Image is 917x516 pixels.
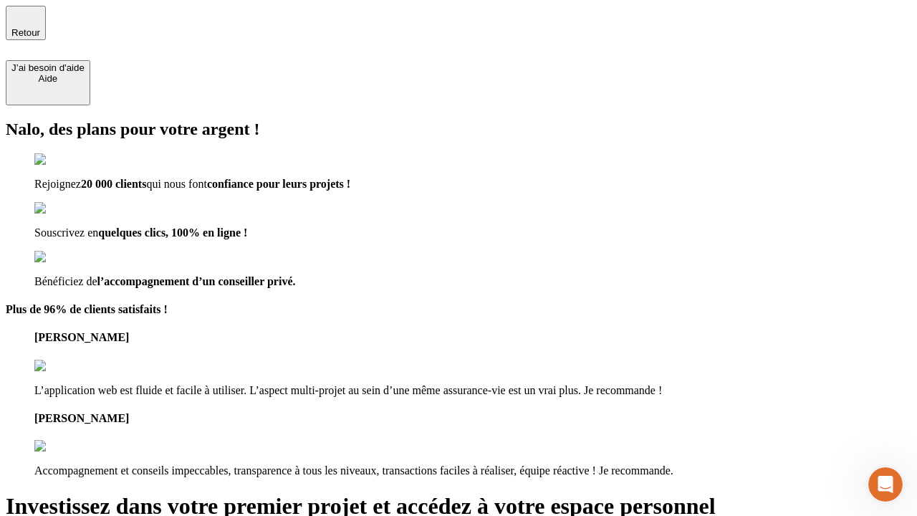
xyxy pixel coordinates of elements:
h4: [PERSON_NAME] [34,331,911,344]
img: checkmark [34,251,96,264]
span: Souscrivez en [34,226,98,239]
h2: Nalo, des plans pour votre argent ! [6,120,911,139]
div: J’ai besoin d'aide [11,62,85,73]
p: L’application web est fluide et facile à utiliser. L’aspect multi-projet au sein d’une même assur... [34,384,911,397]
span: Rejoignez [34,178,81,190]
h4: [PERSON_NAME] [34,412,911,425]
img: reviews stars [34,360,105,373]
span: qui nous font [146,178,206,190]
button: Retour [6,6,46,40]
span: Retour [11,27,40,38]
p: Accompagnement et conseils impeccables, transparence à tous les niveaux, transactions faciles à r... [34,464,911,477]
span: confiance pour leurs projets ! [207,178,350,190]
img: reviews stars [34,440,105,453]
button: J’ai besoin d'aideAide [6,60,90,105]
span: l’accompagnement d’un conseiller privé. [97,275,296,287]
span: quelques clics, 100% en ligne ! [98,226,247,239]
span: Bénéficiez de [34,275,97,287]
img: checkmark [34,202,96,215]
h4: Plus de 96% de clients satisfaits ! [6,303,911,316]
div: Aide [11,73,85,84]
iframe: Intercom live chat [868,467,903,502]
img: checkmark [34,153,96,166]
span: 20 000 clients [81,178,147,190]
